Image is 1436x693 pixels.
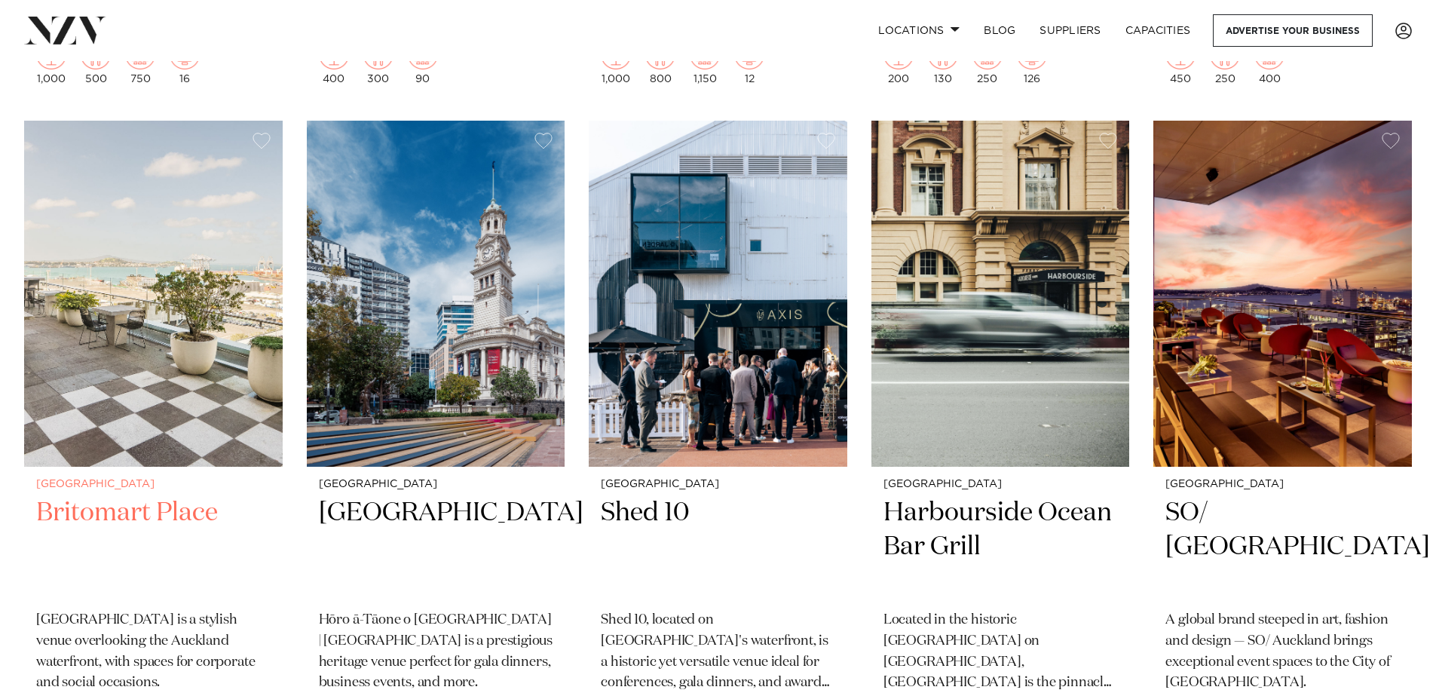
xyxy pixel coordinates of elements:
a: Locations [866,14,972,47]
img: Exterior of Auckland Ferry Terminal [871,121,1130,468]
div: 1,150 [690,39,720,84]
div: 90 [408,39,438,84]
small: [GEOGRAPHIC_DATA] [883,479,1118,490]
div: 250 [1210,39,1240,84]
div: 200 [883,39,914,84]
h2: Harbourside Ocean Bar Grill [883,496,1118,598]
h2: SO/ [GEOGRAPHIC_DATA] [1165,496,1400,598]
div: 126 [1017,39,1047,84]
small: [GEOGRAPHIC_DATA] [601,479,835,490]
h2: Britomart Place [36,496,271,598]
div: 1,000 [36,39,66,84]
a: SUPPLIERS [1027,14,1113,47]
img: nzv-logo.png [24,17,106,44]
small: [GEOGRAPHIC_DATA] [36,479,271,490]
div: 300 [363,39,393,84]
div: 130 [928,39,958,84]
div: 800 [645,39,675,84]
div: 400 [319,39,349,84]
div: 1,000 [601,39,631,84]
small: [GEOGRAPHIC_DATA] [319,479,553,490]
div: 500 [81,39,111,84]
a: Advertise your business [1213,14,1373,47]
div: 450 [1165,39,1196,84]
h2: Shed 10 [601,496,835,598]
div: 12 [734,39,764,84]
div: 250 [972,39,1003,84]
small: [GEOGRAPHIC_DATA] [1165,479,1400,490]
a: BLOG [972,14,1027,47]
a: Capacities [1113,14,1203,47]
div: 400 [1254,39,1284,84]
h2: [GEOGRAPHIC_DATA] [319,496,553,598]
div: 750 [125,39,155,84]
div: 16 [170,39,200,84]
